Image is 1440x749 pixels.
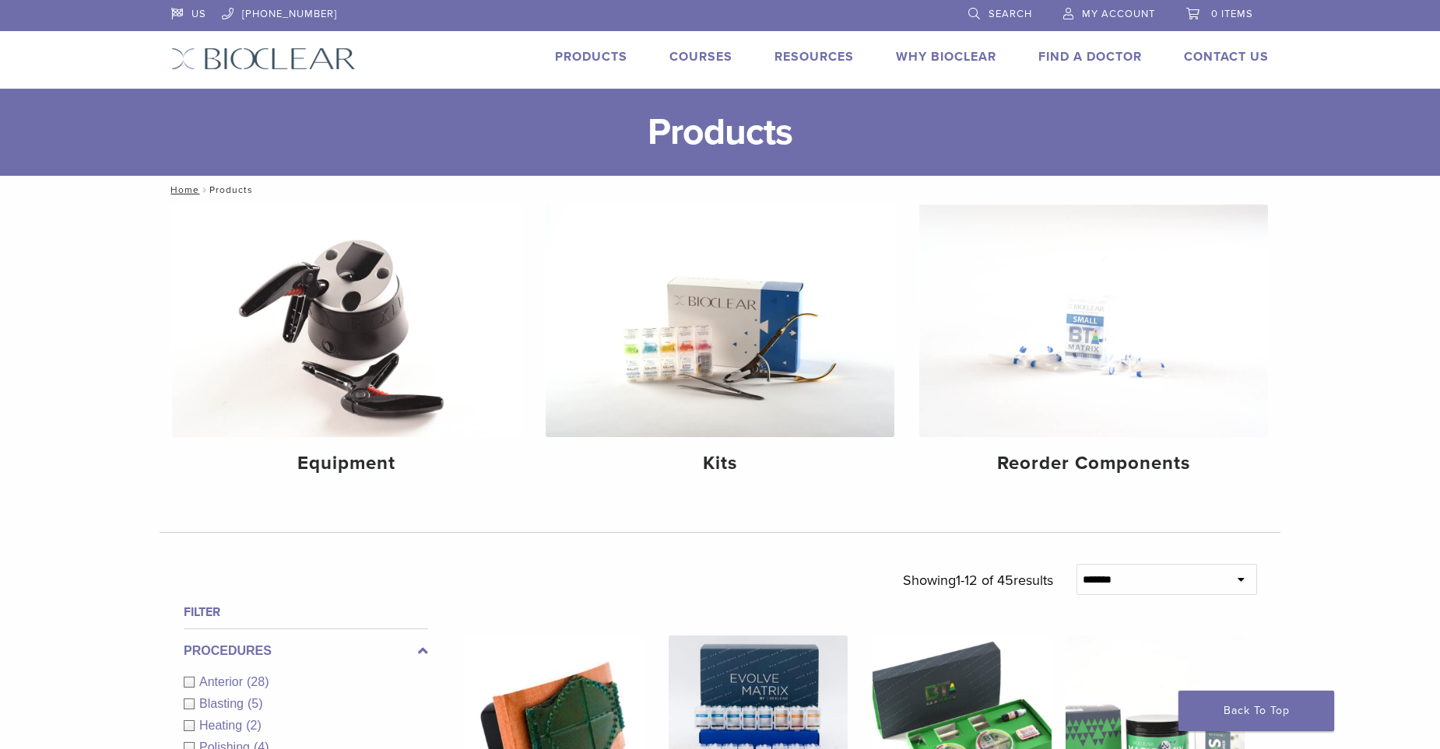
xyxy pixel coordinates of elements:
[171,47,356,70] img: Bioclear
[555,49,627,65] a: Products
[669,49,732,65] a: Courses
[184,450,508,478] h4: Equipment
[199,186,209,194] span: /
[932,450,1256,478] h4: Reorder Components
[160,176,1280,204] nav: Products
[1184,49,1269,65] a: Contact Us
[919,205,1268,488] a: Reorder Components
[184,603,428,621] h4: Filter
[989,8,1032,20] span: Search
[558,450,882,478] h4: Kits
[172,205,521,488] a: Equipment
[248,697,263,710] span: (5)
[1082,8,1155,20] span: My Account
[546,205,894,437] img: Kits
[199,719,246,732] span: Heating
[546,205,894,488] a: Kits
[247,675,269,688] span: (28)
[1178,691,1334,731] a: Back To Top
[919,205,1268,437] img: Reorder Components
[246,719,262,732] span: (2)
[184,642,428,660] label: Procedures
[199,697,248,710] span: Blasting
[896,49,996,65] a: Why Bioclear
[172,205,521,437] img: Equipment
[1211,8,1253,20] span: 0 items
[1038,49,1142,65] a: Find A Doctor
[903,564,1053,597] p: Showing results
[956,572,1013,589] span: 1-12 of 45
[166,184,199,195] a: Home
[774,49,854,65] a: Resources
[199,675,247,688] span: Anterior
